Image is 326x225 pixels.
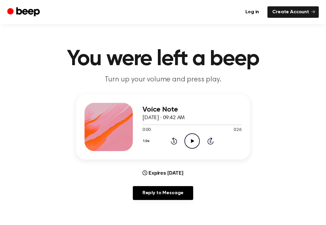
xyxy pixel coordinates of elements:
p: Turn up your volume and press play. [47,75,279,85]
span: [DATE] · 09:42 AM [142,115,185,121]
h1: You were left a beep [8,48,318,70]
button: 1.0x [142,136,152,146]
div: Expires [DATE] [142,169,184,176]
a: Beep [7,6,41,18]
a: Reply to Message [133,186,193,200]
a: Create Account [267,6,319,18]
h3: Voice Note [142,106,241,114]
a: Log in [241,6,264,18]
span: 0:00 [142,127,150,133]
span: 0:26 [234,127,241,133]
